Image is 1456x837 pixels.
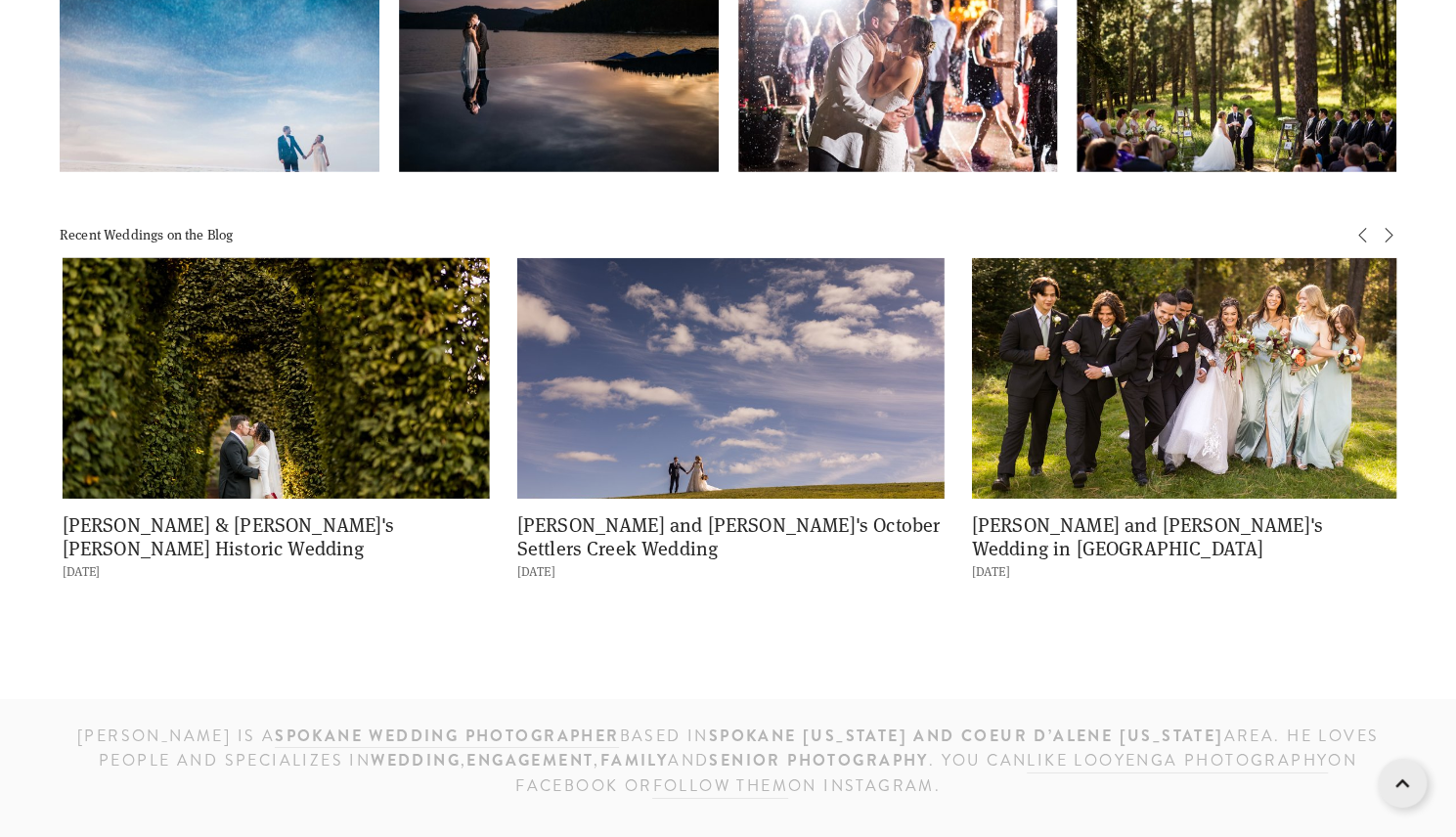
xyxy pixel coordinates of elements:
h3: [PERSON_NAME] is a based IN area. He loves people and specializes in , , and . You can on Faceboo... [60,724,1396,799]
span: Next [1381,225,1396,242]
a: [PERSON_NAME] and [PERSON_NAME]'s October Settlers Creek Wedding [517,511,941,561]
time: [DATE] [972,562,1010,580]
a: Joel and Alyssa's October Settlers Creek Wedding [517,258,945,499]
img: Joel and Alyssa's October Settlers Creek Wedding [517,237,945,521]
strong: Spokane wedding photographer [275,725,619,747]
a: [PERSON_NAME] and [PERSON_NAME]'s Wedding in [GEOGRAPHIC_DATA] [972,511,1323,561]
span: Recent Weddings on the Blog [60,225,233,243]
strong: engagement [466,749,594,771]
img: Phil and Katie's Wedding in Sandpoint [972,237,1399,521]
a: Phil and Katie's Wedding in Sandpoint [972,258,1399,499]
a: like Looyenga Photography [1027,749,1328,773]
time: [DATE] [517,562,555,580]
strong: senior photography [709,749,928,771]
time: [DATE] [63,562,101,580]
a: Bryce &amp; Monica's Davenport Historic Wedding [63,258,490,499]
a: follow them [652,774,787,799]
img: Bryce &amp; Monica's Davenport Historic Wedding [63,237,490,521]
a: Spokane wedding photographer [275,725,619,749]
a: [PERSON_NAME] & [PERSON_NAME]'s [PERSON_NAME] Historic Wedding [63,511,395,561]
strong: SPOKANE [US_STATE] and Coeur d’Alene [US_STATE] [709,725,1224,747]
strong: wedding [371,749,461,771]
span: Previous [1355,225,1371,242]
strong: family [600,749,668,771]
